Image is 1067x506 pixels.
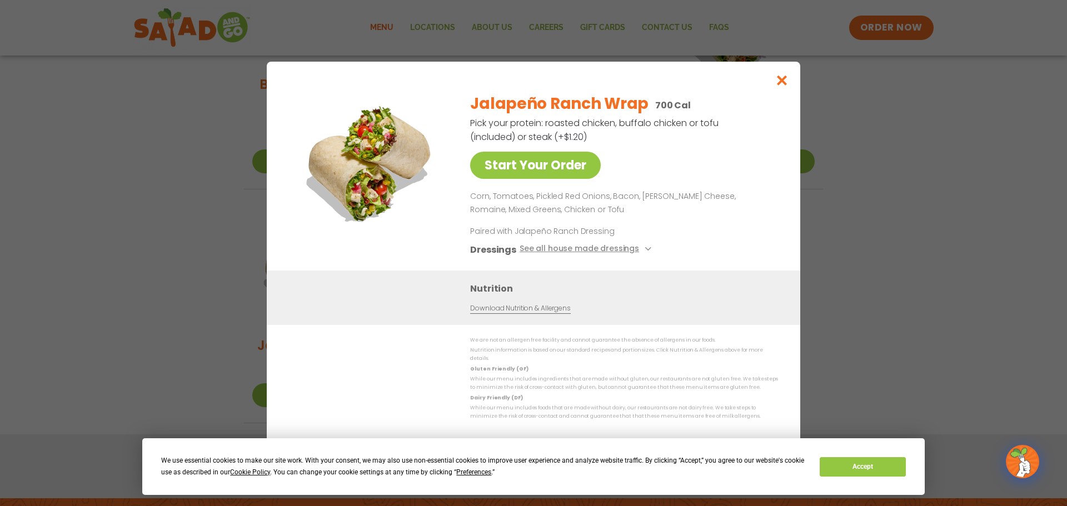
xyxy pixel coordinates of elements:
[470,225,676,237] p: Paired with Jalapeño Ranch Dressing
[470,92,649,116] h2: Jalapeño Ranch Wrap
[470,375,778,392] p: While our menu includes ingredients that are made without gluten, our restaurants are not gluten ...
[470,346,778,363] p: Nutrition information is based on our standard recipes and portion sizes. Click Nutrition & Aller...
[470,303,570,313] a: Download Nutrition & Allergens
[470,394,522,400] strong: Dairy Friendly (DF)
[820,457,905,477] button: Accept
[161,455,806,478] div: We use essential cookies to make our site work. With your consent, we may also use non-essential ...
[470,116,720,144] p: Pick your protein: roasted chicken, buffalo chicken or tofu (included) or steak (+$1.20)
[142,438,925,495] div: Cookie Consent Prompt
[470,242,516,256] h3: Dressings
[470,336,778,344] p: We are not an allergen free facility and cannot guarantee the absence of allergens in our foods.
[470,152,601,179] a: Start Your Order
[520,242,655,256] button: See all house made dressings
[230,468,270,476] span: Cookie Policy
[470,281,784,295] h3: Nutrition
[456,468,491,476] span: Preferences
[470,190,774,217] p: Corn, Tomatoes, Pickled Red Onions, Bacon, [PERSON_NAME] Cheese, Romaine, Mixed Greens, Chicken o...
[764,62,800,99] button: Close modal
[470,365,528,372] strong: Gluten Friendly (GF)
[1007,446,1038,477] img: wpChatIcon
[470,404,778,421] p: While our menu includes foods that are made without dairy, our restaurants are not dairy free. We...
[655,98,691,112] p: 700 Cal
[292,84,447,239] img: Featured product photo for Jalapeño Ranch Wrap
